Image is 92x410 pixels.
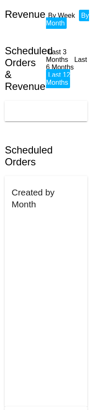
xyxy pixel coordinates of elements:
[11,187,54,209] h2: Created by Month
[46,10,77,21] li: By Week
[46,48,68,63] a: Last 3 Months
[46,56,87,71] a: Last 6 Months
[46,71,70,86] a: Last 12 Months
[46,10,89,29] li: By Month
